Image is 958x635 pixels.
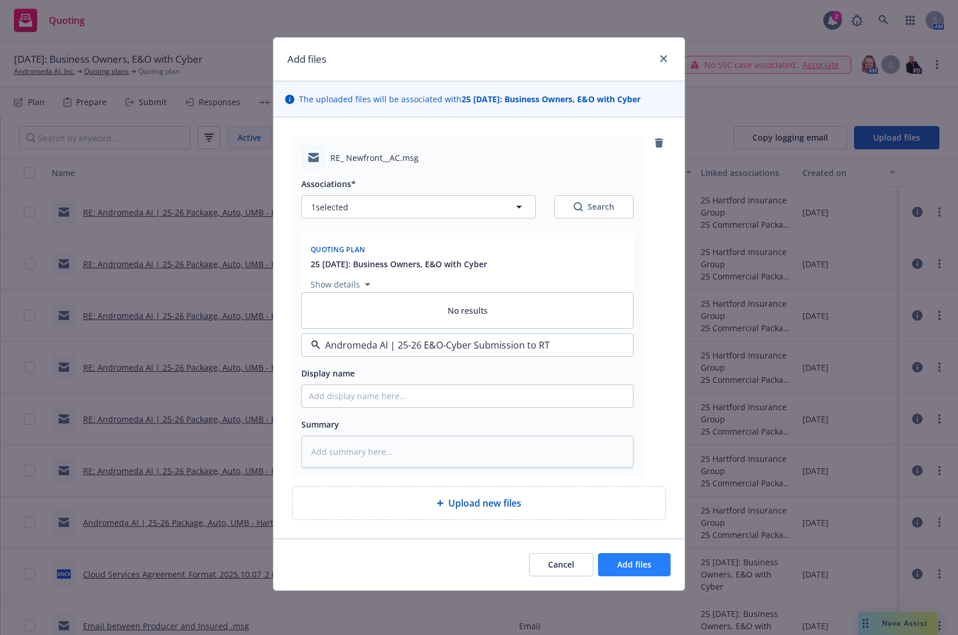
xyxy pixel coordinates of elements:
[306,278,375,292] button: Show details
[302,385,633,407] input: Add display name here...
[652,136,666,150] a: remove
[657,52,671,66] a: close
[311,201,348,213] span: 1 selected
[448,496,521,510] span: Upload new files
[462,94,640,105] strong: 25 [DATE]: Business Owners, E&O with Cyber
[554,195,633,218] button: SearchSearch
[301,195,536,218] button: 1selected
[311,258,487,270] button: 25 [DATE]: Business Owners, E&O with Cyber
[574,201,614,213] div: Search
[301,368,355,379] span: Display name
[299,93,640,105] span: The uploaded files will be associated with
[287,52,326,67] h1: Add files
[598,553,671,576] button: Add files
[311,245,365,254] span: Quoting plan
[330,152,419,164] span: RE_ Newfront__AC.msg
[301,419,339,430] span: Summary
[302,293,633,328] span: No results
[574,202,583,211] svg: Search
[292,486,666,520] div: Upload new files
[301,178,356,189] span: Associations*
[320,338,610,352] input: Filter by keyword
[617,559,651,570] span: Add files
[548,559,574,570] span: Cancel
[529,553,593,576] button: Cancel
